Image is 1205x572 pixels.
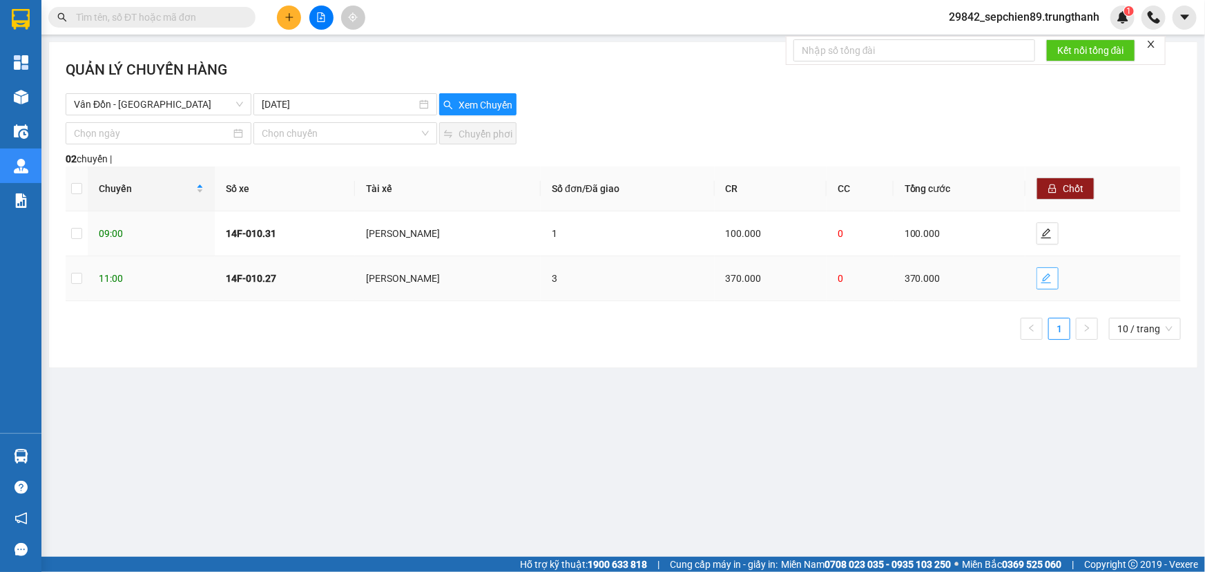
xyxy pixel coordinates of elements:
span: 3 [552,273,557,284]
span: Miền Nam [781,557,951,572]
img: solution-icon [14,193,28,208]
span: 09:00 [99,228,123,239]
span: 370.000 [905,273,941,284]
span: 0 [838,273,843,284]
div: Chuyến [99,181,193,196]
span: chuyến | [66,153,112,164]
li: Trang Kế [1076,318,1098,340]
span: close [1146,39,1156,49]
span: search [443,100,453,111]
button: right [1076,318,1098,340]
img: icon-new-feature [1117,11,1129,23]
img: dashboard-icon [14,55,28,70]
span: Xem Chuyến [459,97,512,113]
strong: 0708 023 035 - 0935 103 250 [825,559,951,570]
span: [PERSON_NAME] [366,228,440,239]
span: Cung cấp máy in - giấy in: [670,557,778,572]
img: warehouse-icon [14,124,28,139]
span: file-add [316,12,326,22]
span: 370.000 [726,273,762,284]
img: logo-vxr [12,9,30,30]
strong: 0369 525 060 [1002,559,1061,570]
input: Nhập số tổng đài [793,39,1035,61]
span: ⚪️ [954,562,958,567]
span: copyright [1128,560,1138,569]
span: edit [1037,273,1058,284]
img: warehouse-icon [14,90,28,104]
button: file-add [309,6,334,30]
span: [PERSON_NAME] [366,273,440,284]
span: caret-down [1179,11,1191,23]
span: message [15,543,28,556]
img: warehouse-icon [14,159,28,173]
span: edit [1037,228,1058,239]
span: right [1083,324,1091,332]
img: phone-icon [1148,11,1160,23]
button: edit [1037,222,1059,245]
div: Tổng cước [905,181,1015,196]
span: | [657,557,659,572]
button: swapChuyển phơi [439,122,517,144]
span: 100.000 [726,228,762,239]
div: CR [726,181,816,196]
span: 1 [552,228,557,239]
button: searchXem Chuyến [439,93,517,115]
span: Kết nối tổng đài [1057,43,1124,58]
input: Tìm tên, số ĐT hoặc mã đơn [76,10,239,25]
button: plus [277,6,301,30]
span: Hỗ trợ kỹ thuật: [520,557,647,572]
li: 1 [1048,318,1070,340]
a: 1 [1049,318,1070,339]
span: left [1028,324,1036,332]
span: notification [15,512,28,525]
strong: 02 [66,153,77,164]
button: caret-down [1173,6,1197,30]
span: 1 [1126,6,1131,16]
span: question-circle [15,481,28,494]
button: edit [1037,267,1059,289]
input: Chọn ngày [74,126,231,141]
strong: 14F-010.31 [226,228,276,239]
span: aim [348,12,358,22]
strong: 14F-010.27 [226,273,276,284]
span: | [1072,557,1074,572]
strong: 1900 633 818 [588,559,647,570]
span: 10 / trang [1117,318,1173,339]
div: Số đơn/Đã giao [552,181,703,196]
input: 14-08-2025 [262,97,416,112]
button: lockChốt [1037,178,1095,200]
sup: 1 [1124,6,1134,16]
span: plus [285,12,294,22]
div: kích thước trang [1109,318,1181,340]
span: 0 [838,228,843,239]
li: Trang Trước [1021,318,1043,340]
div: CC [838,181,883,196]
div: Tài xế [366,181,530,196]
span: search [57,12,67,22]
span: Miền Bắc [962,557,1061,572]
h2: QUẢN LÝ CHUYẾN HÀNG [66,59,227,86]
button: left [1021,318,1043,340]
span: 100.000 [905,228,941,239]
button: Kết nối tổng đài [1046,39,1135,61]
div: Số xe [226,181,344,196]
img: warehouse-icon [14,449,28,464]
span: Vân Đồn - Hà Nội [74,94,243,115]
span: 11:00 [99,273,123,284]
button: aim [341,6,365,30]
span: 29842_sepchien89.trungthanh [938,8,1110,26]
